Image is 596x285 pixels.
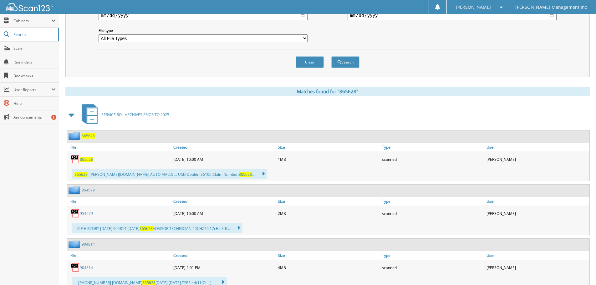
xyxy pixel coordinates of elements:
[78,102,169,127] a: SERVICE RO - ARCHIVES PRIOR TO 2025
[51,115,56,120] div: 5
[276,251,381,260] a: Size
[6,3,53,11] img: scan123-logo-white.svg
[99,10,308,20] input: start
[348,10,557,20] input: end
[67,143,172,151] a: File
[172,207,276,220] div: [DATE] 10:00 AM
[67,197,172,206] a: File
[485,261,589,274] div: [PERSON_NAME]
[80,157,93,162] a: 865628
[276,197,381,206] a: Size
[70,155,80,164] img: PDF.png
[13,59,56,65] span: Reminders
[69,132,82,140] img: folder2.png
[276,143,381,151] a: Size
[80,211,93,216] a: 954579
[13,115,56,120] span: Announcements
[99,28,308,33] label: File type
[172,251,276,260] a: Created
[380,153,485,165] div: scanned
[380,251,485,260] a: Type
[485,143,589,151] a: User
[80,265,93,270] a: 904814
[101,112,169,117] span: SERVICE RO - ARCHIVES PRIOR TO 2025
[380,261,485,274] div: scanned
[239,172,252,177] span: 865628
[13,32,55,37] span: Search
[276,207,381,220] div: 2MB
[565,255,596,285] iframe: Chat Widget
[456,5,491,9] span: [PERSON_NAME]
[380,197,485,206] a: Type
[82,133,95,139] a: 865628
[485,197,589,206] a: User
[74,172,88,177] span: 865628
[276,261,381,274] div: 4MB
[13,73,56,79] span: Bookmarks
[380,143,485,151] a: Type
[69,240,82,248] img: folder2.png
[13,87,51,92] span: User Reports
[13,46,56,51] span: Scan
[485,153,589,165] div: [PERSON_NAME]
[515,5,587,9] span: [PERSON_NAME] Management Inc
[13,101,56,106] span: Help
[296,56,324,68] button: Clear
[13,18,51,23] span: Cabinets
[380,207,485,220] div: scanned
[276,153,381,165] div: 1MB
[82,187,95,193] a: 954579
[172,143,276,151] a: Created
[70,209,80,218] img: PDF.png
[67,251,172,260] a: File
[172,197,276,206] a: Created
[70,263,80,272] img: PDF.png
[82,242,95,247] a: 904814
[172,153,276,165] div: [DATE] 10:00 AM
[331,56,359,68] button: Search
[485,251,589,260] a: User
[72,223,242,233] div: ...ICE HISTORY [DATE] 904814 [DATE] ADVISOR TECHNICIAN 40CHZ40 17cHz S-E...
[485,207,589,220] div: [PERSON_NAME]
[72,169,267,179] div: . [PERSON_NAME][DOMAIN_NAME] AUTO MALLS ... USD Dealer: 36100 Claim Number: ...
[65,87,590,96] div: Matches found for "865628"
[140,226,153,231] span: 865628
[172,261,276,274] div: [DATE] 2:01 PM
[69,186,82,194] img: folder2.png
